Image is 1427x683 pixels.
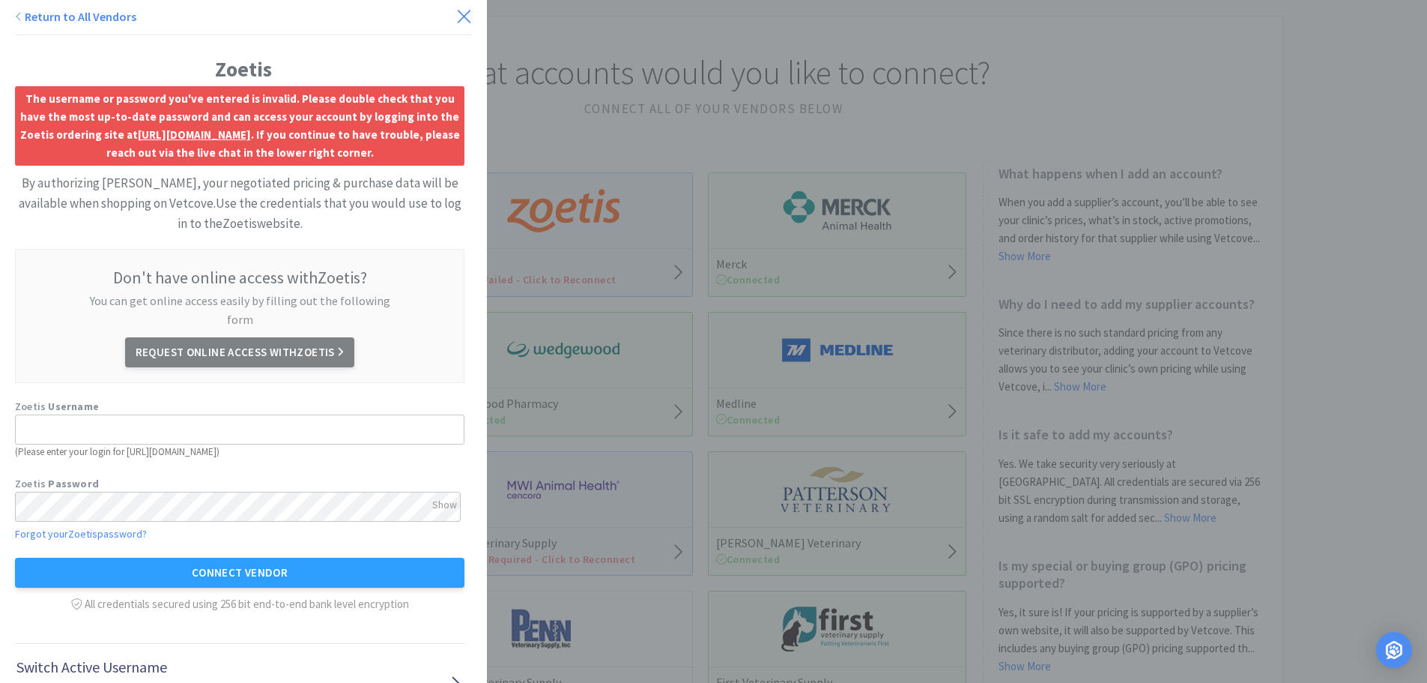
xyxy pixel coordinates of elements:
a: Request Online Access withZoetis [125,337,355,367]
h1: Zoetis [15,52,472,86]
label: Zoetis [15,398,99,415]
a: Forgot yourZoetispassword? [15,527,147,541]
button: Connect Vendor [15,558,464,588]
a: [URL][DOMAIN_NAME] [138,127,251,142]
strong: Username [48,400,99,413]
h1: Don't have online access with Zoetis ? [31,265,449,291]
a: Return to All Vendors [15,9,136,24]
h2: By authorizing [PERSON_NAME], your negotiated pricing & purchase data will be available when shop... [15,173,464,235]
p: ( Please enter your login for [URL][DOMAIN_NAME] ) [15,445,464,460]
p: You can get online access easily by filling out the following form [79,292,401,330]
div: Show [432,492,457,517]
strong: Password [48,477,99,490]
span: Use the credentials that you would use to log in to the Zoetis website. [178,195,461,232]
label: Zoetis [15,475,99,492]
div: Open Intercom Messenger [1376,632,1412,668]
div: All credentials secured using 256 bit end-to-end bank level encryption [15,588,464,613]
p: The username or password you've entered is invalid. Please double check that you have the most up... [19,90,461,162]
h1: Switch Active Username [16,655,249,679]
